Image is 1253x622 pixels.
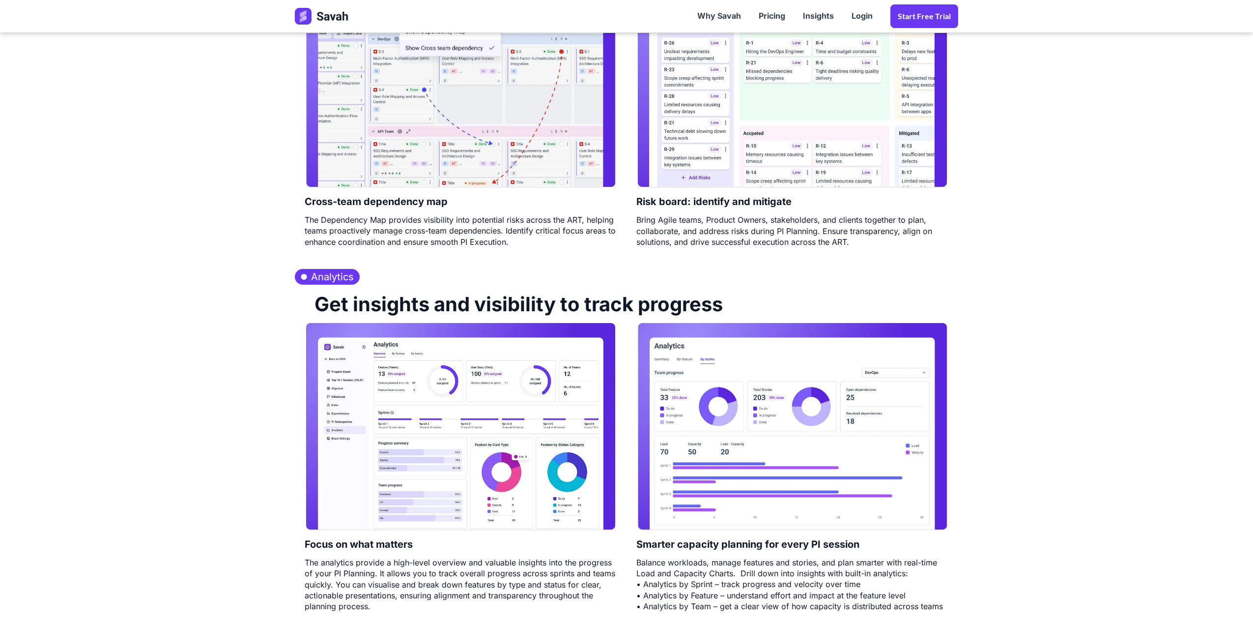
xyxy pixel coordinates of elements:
[636,532,859,557] h4: Smarter capacity planning for every PI session
[688,1,750,31] a: Why Savah
[750,1,794,31] a: Pricing
[843,1,882,31] a: Login
[305,285,723,322] h2: Get insights and visibility to track progress
[305,214,617,247] div: The Dependency Map provides visibility into potential risks across the ART, helping teams proacti...
[1204,575,1253,622] iframe: Chat Widget
[295,269,360,285] h3: Analytics
[636,557,948,612] div: Balance workloads, manage features and stories, and plan smarter with real-time Load and Capacity...
[636,189,792,214] h4: Risk board: identify and mitigate
[890,4,958,28] a: Start Free trial
[794,1,843,31] a: Insights
[305,532,413,557] h4: Focus on what matters
[305,189,448,214] h4: Cross-team dependency map
[305,557,617,612] div: The analytics provide a high-level overview and valuable insights into the progress of your PI Pl...
[636,214,948,247] div: Bring Agile teams, Product Owners, stakeholders, and clients together to plan, collaborate, and a...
